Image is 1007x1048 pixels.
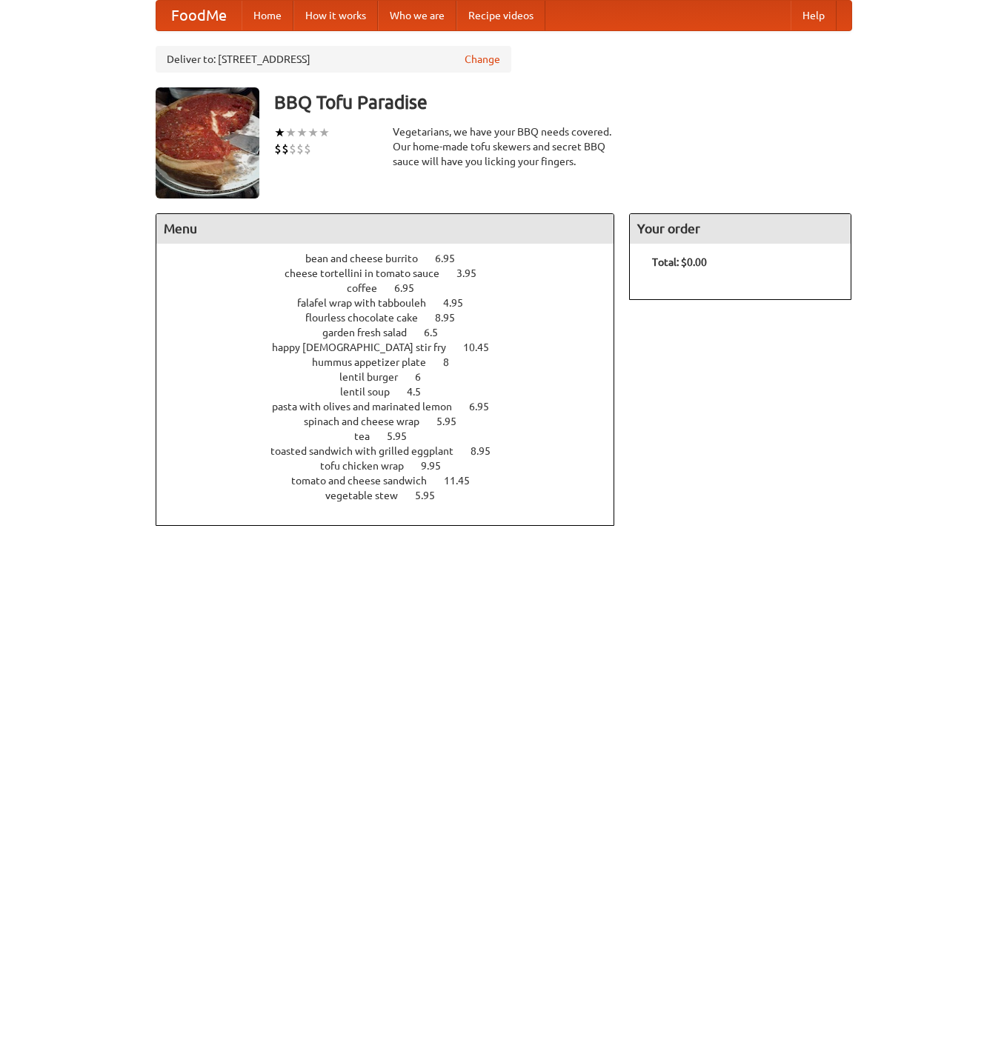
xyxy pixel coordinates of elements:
[322,327,422,338] span: garden fresh salad
[435,253,470,264] span: 6.95
[297,297,441,309] span: falafel wrap with tabbouleh
[312,356,441,368] span: hummus appetizer plate
[270,445,518,457] a: toasted sandwich with grilled eggplant 8.95
[274,87,852,117] h3: BBQ Tofu Paradise
[354,430,434,442] a: tea 5.95
[465,52,500,67] a: Change
[308,124,319,141] li: ★
[272,401,467,413] span: pasta with olives and marinated lemon
[456,1,545,30] a: Recipe videos
[443,297,478,309] span: 4.95
[291,475,442,487] span: tomato and cheese sandwich
[156,46,511,73] div: Deliver to: [STREET_ADDRESS]
[319,124,330,141] li: ★
[436,415,471,427] span: 5.95
[312,356,476,368] a: hummus appetizer plate 8
[444,475,485,487] span: 11.45
[305,253,482,264] a: bean and cheese burrito 6.95
[471,445,505,457] span: 8.95
[469,401,504,413] span: 6.95
[305,253,433,264] span: bean and cheese burrito
[415,490,450,501] span: 5.95
[274,141,282,157] li: $
[305,312,482,324] a: flourless chocolate cake 8.95
[322,327,465,338] a: garden fresh salad 6.5
[347,282,442,294] a: coffee 6.95
[304,415,484,427] a: spinach and cheese wrap 5.95
[320,460,468,472] a: tofu chicken wrap 9.95
[424,327,453,338] span: 6.5
[387,430,422,442] span: 5.95
[393,124,615,169] div: Vegetarians, we have your BBQ needs covered. Our home-made tofu skewers and secret BBQ sauce will...
[289,141,296,157] li: $
[304,141,311,157] li: $
[296,141,304,157] li: $
[291,475,497,487] a: tomato and cheese sandwich 11.45
[156,1,242,30] a: FoodMe
[354,430,385,442] span: tea
[305,312,433,324] span: flourless chocolate cake
[378,1,456,30] a: Who we are
[293,1,378,30] a: How it works
[270,445,468,457] span: toasted sandwich with grilled eggplant
[456,267,491,279] span: 3.95
[272,341,461,353] span: happy [DEMOGRAPHIC_DATA] stir fry
[394,282,429,294] span: 6.95
[320,460,419,472] span: tofu chicken wrap
[435,312,470,324] span: 8.95
[630,214,851,244] h4: Your order
[340,386,448,398] a: lentil soup 4.5
[272,341,516,353] a: happy [DEMOGRAPHIC_DATA] stir fry 10.45
[339,371,413,383] span: lentil burger
[463,341,504,353] span: 10.45
[296,124,308,141] li: ★
[156,87,259,198] img: angular.jpg
[272,401,516,413] a: pasta with olives and marinated lemon 6.95
[242,1,293,30] a: Home
[156,214,614,244] h4: Menu
[325,490,413,501] span: vegetable stew
[282,141,289,157] li: $
[443,356,464,368] span: 8
[791,1,837,30] a: Help
[285,267,504,279] a: cheese tortellini in tomato sauce 3.95
[407,386,436,398] span: 4.5
[652,256,707,268] b: Total: $0.00
[415,371,436,383] span: 6
[274,124,285,141] li: ★
[304,415,434,427] span: spinach and cheese wrap
[285,124,296,141] li: ★
[297,297,491,309] a: falafel wrap with tabbouleh 4.95
[339,371,448,383] a: lentil burger 6
[325,490,462,501] a: vegetable stew 5.95
[347,282,392,294] span: coffee
[285,267,454,279] span: cheese tortellini in tomato sauce
[421,460,456,472] span: 9.95
[340,386,405,398] span: lentil soup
